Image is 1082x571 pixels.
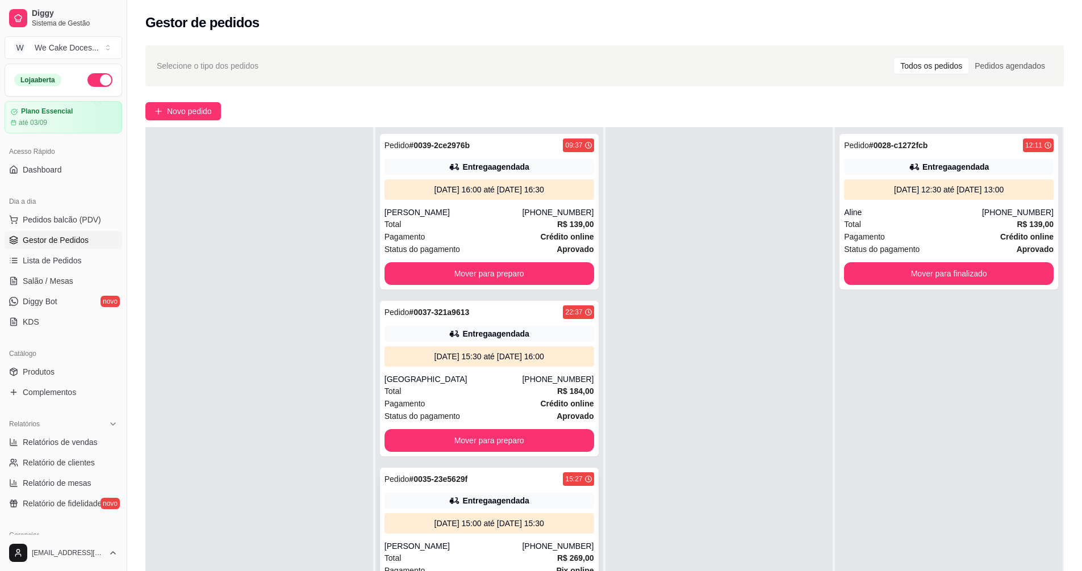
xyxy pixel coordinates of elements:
strong: Crédito online [540,232,594,241]
a: Relatório de clientes [5,454,122,472]
span: Status do pagamento [844,243,920,255]
button: Pedidos balcão (PDV) [5,211,122,229]
strong: aprovado [557,245,594,254]
article: até 03/09 [19,118,47,127]
span: Pagamento [385,397,425,410]
button: [EMAIL_ADDRESS][DOMAIN_NAME] [5,539,122,566]
button: Mover para finalizado [844,262,1054,285]
div: [PHONE_NUMBER] [982,207,1054,218]
button: Novo pedido [145,102,221,120]
strong: R$ 269,00 [557,553,594,562]
button: Mover para preparo [385,429,594,452]
span: Selecione o tipo dos pedidos [157,60,258,72]
div: 22:37 [565,308,582,317]
span: Relatórios de vendas [23,436,98,448]
span: Total [385,552,402,564]
span: Relatórios [9,419,40,429]
div: [GEOGRAPHIC_DATA] [385,373,523,385]
span: Complementos [23,387,76,398]
span: W [14,42,26,53]
a: KDS [5,313,122,331]
a: Diggy Botnovo [5,292,122,310]
div: [DATE] 16:00 até [DATE] 16:30 [389,184,590,195]
span: Diggy [32,9,118,19]
div: Catálogo [5,345,122,363]
span: Relatório de mesas [23,477,91,489]
div: 12:11 [1025,141,1042,150]
a: Relatório de fidelidadenovo [5,494,122,513]
div: Loja aberta [14,74,61,86]
a: Lista de Pedidos [5,251,122,270]
a: Plano Essencialaté 03/09 [5,101,122,133]
span: Status do pagamento [385,243,460,255]
span: Novo pedido [167,105,212,117]
span: Total [385,385,402,397]
div: [DATE] 15:30 até [DATE] 16:00 [389,351,590,362]
span: Diggy Bot [23,296,57,307]
strong: R$ 139,00 [1017,220,1054,229]
strong: # 0035-23e5629f [409,475,467,484]
span: Relatório de fidelidade [23,498,102,509]
div: Entrega agendada [462,161,529,173]
button: Mover para preparo [385,262,594,285]
div: 09:37 [565,141,582,150]
span: Pedido [844,141,869,150]
span: Pagamento [844,230,885,243]
h2: Gestor de pedidos [145,14,260,32]
span: Pedido [385,141,410,150]
a: DiggySistema de Gestão [5,5,122,32]
span: Total [844,218,861,230]
span: Relatório de clientes [23,457,95,468]
div: Entrega agendada [462,495,529,506]
button: Alterar Status [87,73,112,87]
div: Dia a dia [5,192,122,211]
a: Salão / Mesas [5,272,122,290]
span: Pedido [385,475,410,484]
div: [DATE] 15:00 até [DATE] 15:30 [389,518,590,529]
div: 15:27 [565,475,582,484]
span: plus [154,107,162,115]
a: Dashboard [5,161,122,179]
span: Lista de Pedidos [23,255,82,266]
div: [PERSON_NAME] [385,207,523,218]
div: Entrega agendada [922,161,989,173]
a: Produtos [5,363,122,381]
div: Aline [844,207,982,218]
span: [EMAIL_ADDRESS][DOMAIN_NAME] [32,548,104,557]
div: [PERSON_NAME] [385,540,523,552]
strong: R$ 139,00 [557,220,594,229]
div: Entrega agendada [462,328,529,339]
span: Gestor de Pedidos [23,234,89,246]
strong: aprovado [557,412,594,421]
div: [PHONE_NUMBER] [522,540,594,552]
div: Todos os pedidos [894,58,968,74]
strong: Crédito online [540,399,594,408]
strong: # 0039-2ce2976b [409,141,470,150]
a: Relatórios de vendas [5,433,122,451]
div: [PHONE_NUMBER] [522,207,594,218]
div: Acesso Rápido [5,142,122,161]
a: Complementos [5,383,122,401]
span: Pagamento [385,230,425,243]
div: We Cake Doces ... [35,42,99,53]
button: Select a team [5,36,122,59]
article: Plano Essencial [21,107,73,116]
strong: aprovado [1017,245,1054,254]
strong: # 0037-321a9613 [409,308,469,317]
strong: # 0028-c1272fcb [869,141,928,150]
div: [PHONE_NUMBER] [522,373,594,385]
span: Sistema de Gestão [32,19,118,28]
span: KDS [23,316,39,328]
span: Total [385,218,402,230]
a: Relatório de mesas [5,474,122,492]
span: Pedido [385,308,410,317]
span: Dashboard [23,164,62,175]
strong: Crédito online [1000,232,1054,241]
span: Produtos [23,366,55,377]
div: [DATE] 12:30 até [DATE] 13:00 [849,184,1049,195]
strong: R$ 184,00 [557,387,594,396]
div: Gerenciar [5,526,122,544]
span: Status do pagamento [385,410,460,422]
div: Pedidos agendados [968,58,1051,74]
a: Gestor de Pedidos [5,231,122,249]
